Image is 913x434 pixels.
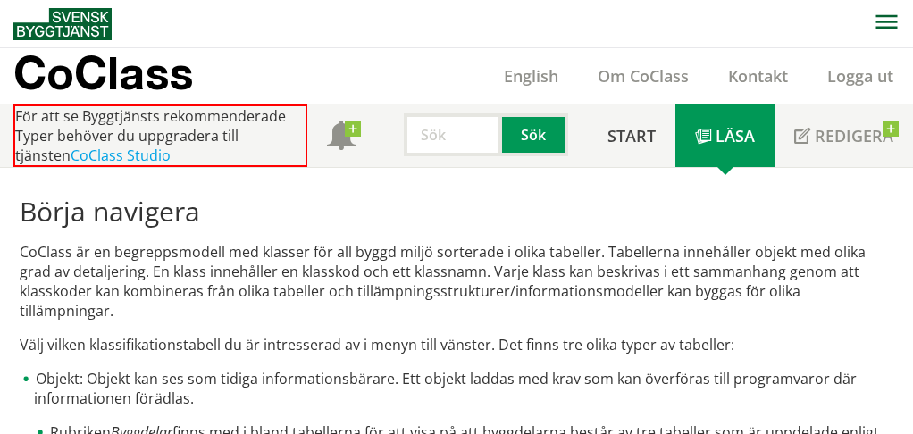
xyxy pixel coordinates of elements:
[404,113,502,156] input: Sök
[578,65,708,87] a: Om CoClass
[675,104,775,167] a: Läsa
[71,146,171,165] a: CoClass Studio
[13,104,307,167] div: För att se Byggtjänsts rekommenderade Typer behöver du uppgradera till tjänsten
[716,125,755,146] span: Läsa
[815,125,893,146] span: Redigera
[13,63,193,83] p: CoClass
[13,48,231,104] a: CoClass
[607,125,656,146] span: Start
[808,65,913,87] a: Logga ut
[20,335,893,355] p: Välj vilken klassifikationstabell du är intresserad av i menyn till vänster. Det finns tre olika ...
[327,123,356,152] span: Notifikationer
[484,65,578,87] a: English
[502,113,568,156] button: Sök
[708,65,808,87] a: Kontakt
[775,104,913,167] a: Redigera
[588,104,675,167] a: Start
[20,242,893,321] p: CoClass är en begreppsmodell med klasser för all byggd miljö sorterade i olika tabeller. Tabeller...
[20,196,893,228] h1: Börja navigera
[13,8,112,40] img: Svensk Byggtjänst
